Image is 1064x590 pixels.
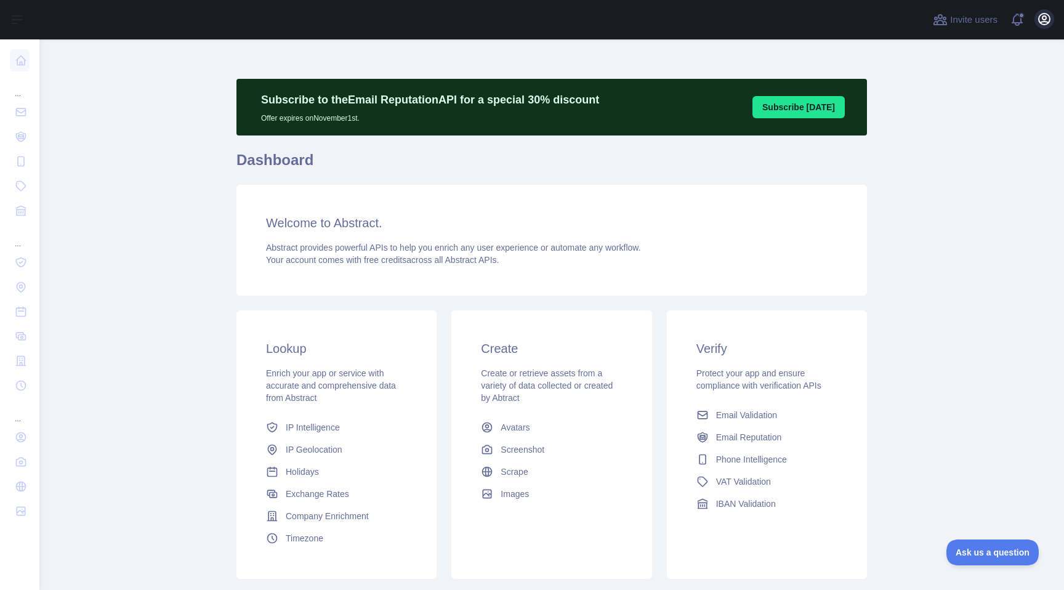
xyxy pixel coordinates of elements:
div: ... [10,399,30,424]
button: Invite users [930,10,1000,30]
span: Create or retrieve assets from a variety of data collected or created by Abtract [481,368,613,403]
a: Holidays [261,461,412,483]
a: Phone Intelligence [691,448,842,471]
a: Email Reputation [691,426,842,448]
a: Exchange Rates [261,483,412,505]
h3: Welcome to Abstract. [266,214,837,232]
span: IBAN Validation [716,498,776,510]
span: IP Geolocation [286,443,342,456]
a: Timezone [261,527,412,549]
span: Abstract provides powerful APIs to help you enrich any user experience or automate any workflow. [266,243,641,253]
button: Subscribe [DATE] [752,96,845,118]
a: IBAN Validation [691,493,842,515]
span: VAT Validation [716,475,771,488]
span: Scrape [501,466,528,478]
a: Images [476,483,627,505]
span: Screenshot [501,443,544,456]
a: Screenshot [476,438,627,461]
div: ... [10,224,30,249]
span: Exchange Rates [286,488,349,500]
a: IP Geolocation [261,438,412,461]
a: Scrape [476,461,627,483]
span: Email Reputation [716,431,782,443]
p: Subscribe to the Email Reputation API for a special 30 % discount [261,91,599,108]
span: Your account comes with across all Abstract APIs. [266,255,499,265]
a: IP Intelligence [261,416,412,438]
a: VAT Validation [691,471,842,493]
span: Phone Intelligence [716,453,787,466]
h1: Dashboard [236,150,867,180]
span: Email Validation [716,409,777,421]
h3: Lookup [266,340,407,357]
a: Avatars [476,416,627,438]
span: Holidays [286,466,319,478]
p: Offer expires on November 1st. [261,108,599,123]
span: free credits [364,255,406,265]
h3: Verify [696,340,837,357]
span: Invite users [950,13,997,27]
span: Timezone [286,532,323,544]
iframe: Toggle Customer Support [946,539,1039,565]
div: ... [10,74,30,99]
a: Email Validation [691,404,842,426]
h3: Create [481,340,622,357]
span: Avatars [501,421,530,434]
span: Images [501,488,529,500]
a: Company Enrichment [261,505,412,527]
span: Enrich your app or service with accurate and comprehensive data from Abstract [266,368,396,403]
span: IP Intelligence [286,421,340,434]
span: Protect your app and ensure compliance with verification APIs [696,368,821,390]
span: Company Enrichment [286,510,369,522]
